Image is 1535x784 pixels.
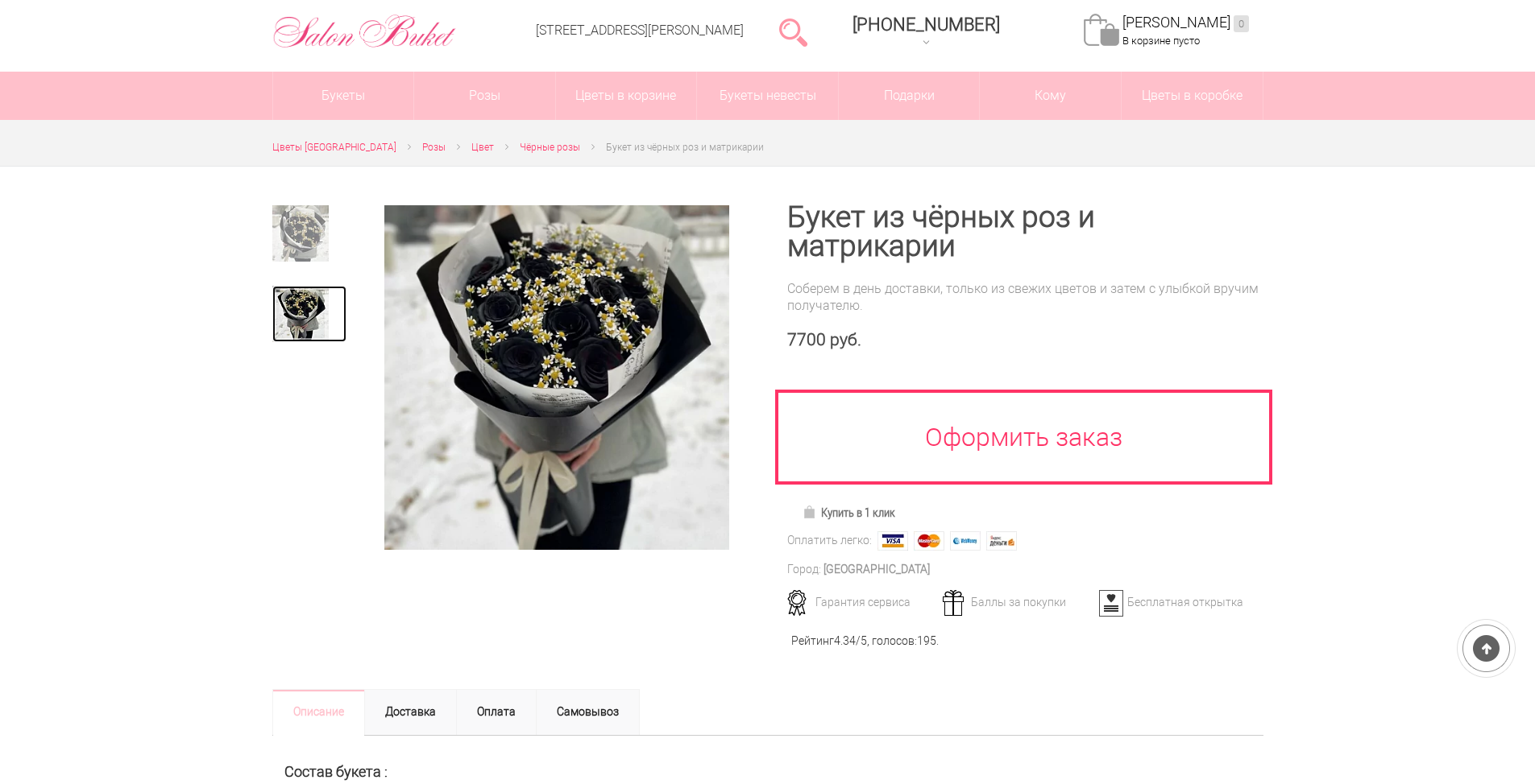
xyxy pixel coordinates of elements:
[273,72,414,120] a: Букеты
[937,595,1096,609] div: Баллы за покупки
[272,139,396,156] a: Цветы [GEOGRAPHIC_DATA]
[787,561,821,578] div: Город:
[606,142,764,153] span: Букет из чёрных роз и матрикарии
[1122,72,1263,120] a: Цветы в коробке
[803,505,821,518] img: Купить в 1 клик
[782,595,940,609] div: Гарантия сервиса
[824,561,930,578] div: [GEOGRAPHIC_DATA]
[843,9,1010,55] a: [PHONE_NUMBER]
[980,72,1121,120] span: Кому
[536,23,744,38] a: [STREET_ADDRESS][PERSON_NAME]
[839,72,980,120] a: Подарки
[520,142,580,153] span: Чёрные розы
[950,531,981,551] img: Webmoney
[422,142,446,153] span: Розы
[787,203,1263,261] h1: Букет из чёрных роз и матрикарии
[791,633,939,650] div: Рейтинг /5, голосов: .
[1093,595,1252,609] div: Бесплатная открытка
[456,689,537,736] a: Оплата
[795,501,902,524] a: Купить в 1 клик
[536,689,640,736] a: Самовывоз
[471,142,494,153] span: Цвет
[853,14,1000,35] span: [PHONE_NUMBER]
[364,689,457,736] a: Доставка
[877,531,908,551] img: Visa
[471,139,494,156] a: Цвет
[697,72,838,120] a: Букеты невесты
[520,139,580,156] a: Чёрные розы
[775,390,1273,485] a: Оформить заказ
[422,139,446,156] a: Розы
[272,142,396,153] span: Цветы [GEOGRAPHIC_DATA]
[787,280,1263,314] div: Соберем в день доставки, только из свежих цветов и затем с улыбкой вручим получателю.
[917,634,936,647] span: 195
[366,205,749,549] a: Увеличить
[1234,15,1249,32] ins: 0
[414,72,555,120] a: Розы
[787,532,872,549] div: Оплатить легко:
[272,10,457,52] img: Цветы Нижний Новгород
[834,634,856,647] span: 4.34
[1122,14,1249,32] a: [PERSON_NAME]
[272,689,365,736] a: Описание
[1122,35,1200,47] span: В корзине пусто
[556,72,697,120] a: Цветы в корзине
[986,531,1017,551] img: Яндекс Деньги
[787,330,1263,350] div: 7700 руб.
[284,764,1251,780] h2: Состав букета :
[914,531,944,551] img: MasterCard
